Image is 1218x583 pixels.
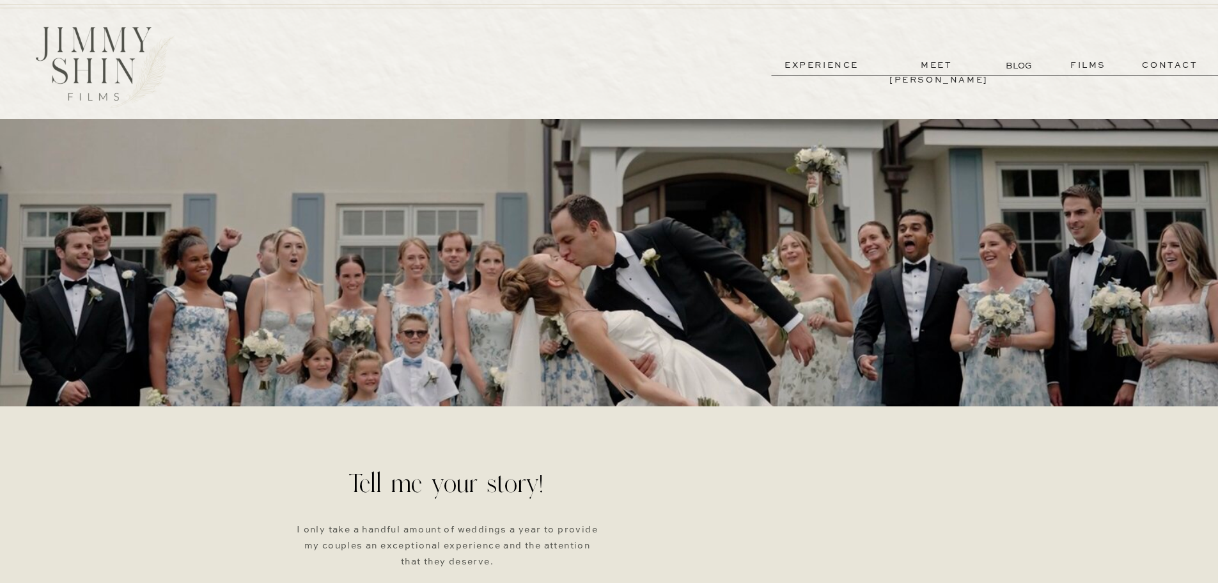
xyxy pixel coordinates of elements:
[1124,58,1216,73] a: contact
[1057,58,1120,73] a: films
[1006,59,1035,72] a: BLOG
[889,58,984,73] a: meet [PERSON_NAME]
[348,469,547,513] h1: Tell me your story!
[774,58,869,73] a: experience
